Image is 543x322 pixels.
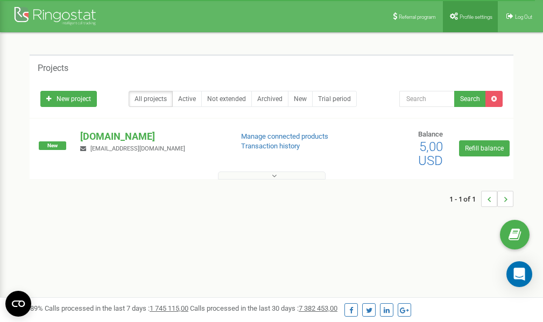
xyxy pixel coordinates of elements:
h5: Projects [38,63,68,73]
span: Calls processed in the last 7 days : [45,304,188,312]
a: Trial period [312,91,357,107]
span: [EMAIL_ADDRESS][DOMAIN_NAME] [90,145,185,152]
button: Open CMP widget [5,291,31,317]
a: All projects [129,91,173,107]
div: Open Intercom Messenger [506,261,532,287]
input: Search [399,91,455,107]
a: New project [40,91,97,107]
a: Refill balance [459,140,510,156]
a: Active [172,91,202,107]
span: 5,00 USD [418,139,443,168]
span: New [39,141,66,150]
a: Archived [251,91,288,107]
a: New [288,91,313,107]
nav: ... [449,180,513,218]
a: Not extended [201,91,252,107]
span: Referral program [399,14,436,20]
p: [DOMAIN_NAME] [80,130,223,144]
u: 1 745 115,00 [150,304,188,312]
a: Transaction history [241,142,300,150]
span: Profile settings [460,14,492,20]
span: Balance [418,130,443,138]
span: Log Out [515,14,532,20]
u: 7 382 453,00 [299,304,337,312]
span: 1 - 1 of 1 [449,191,481,207]
span: Calls processed in the last 30 days : [190,304,337,312]
button: Search [454,91,486,107]
a: Manage connected products [241,132,328,140]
